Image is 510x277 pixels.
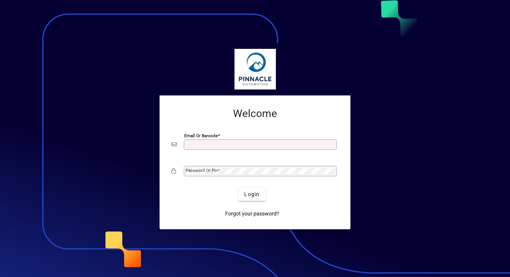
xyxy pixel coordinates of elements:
span: Forgot your password? [225,210,279,218]
span: Login [244,191,259,198]
mat-label: Password or Pin [186,168,218,173]
h2: Welcome [171,107,339,120]
button: Login [238,188,265,201]
mat-label: Email or Barcode [184,133,218,138]
a: Forgot your password? [222,207,282,220]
